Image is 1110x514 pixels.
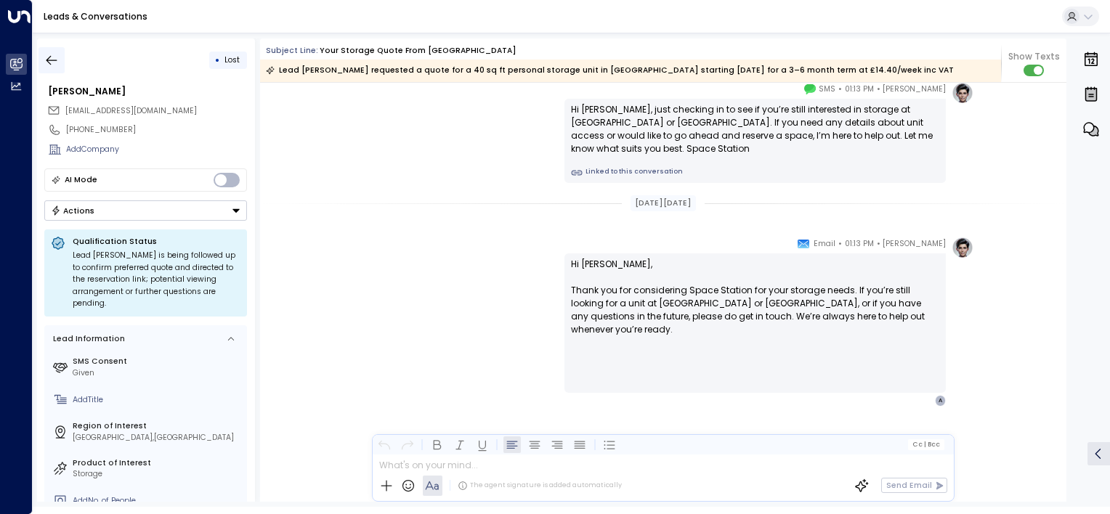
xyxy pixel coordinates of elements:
span: • [877,82,880,97]
div: A [935,395,947,407]
div: • [215,50,220,70]
div: Given [73,367,243,379]
span: Cc Bcc [912,441,940,448]
span: Lost [224,54,240,65]
div: AddTitle [73,394,243,406]
div: [DATE][DATE] [631,195,696,211]
button: Cc|Bcc [908,439,944,449]
div: The agent signature is added automatically [458,481,622,491]
p: Hi [PERSON_NAME], Thank you for considering Space Station for your storage needs. If you’re still... [571,258,939,349]
label: Product of Interest [73,457,243,469]
a: Leads & Conversations [44,10,147,23]
span: | [923,441,925,448]
p: Qualification Status [73,236,240,247]
span: arche.lab.2020@gmail.com [65,105,197,117]
span: 01:13 PM [845,237,874,251]
span: [EMAIL_ADDRESS][DOMAIN_NAME] [65,105,197,116]
img: profile-logo.png [952,237,973,258]
div: Lead [PERSON_NAME] requested a quote for a 40 sq ft personal storage unit in [GEOGRAPHIC_DATA] st... [266,63,954,78]
span: [PERSON_NAME] [883,237,946,251]
div: Hi [PERSON_NAME], just checking in to see if you’re still interested in storage at [GEOGRAPHIC_DA... [571,103,939,155]
button: Undo [376,436,393,453]
div: AI Mode [65,173,97,187]
span: Show Texts [1008,50,1060,63]
span: SMS [819,82,835,97]
span: 01:13 PM [845,82,874,97]
span: • [838,237,842,251]
label: SMS Consent [73,356,243,367]
button: Redo [398,436,416,453]
div: [GEOGRAPHIC_DATA],[GEOGRAPHIC_DATA] [73,432,243,444]
a: Linked to this conversation [571,167,939,179]
div: AddCompany [66,144,247,155]
div: AddNo. of People [73,495,243,507]
div: Actions [51,205,95,216]
div: [PHONE_NUMBER] [66,124,247,136]
span: • [877,237,880,251]
div: Your storage quote from [GEOGRAPHIC_DATA] [320,45,516,57]
span: Subject Line: [266,45,318,56]
label: Region of Interest [73,420,243,432]
div: Button group with a nested menu [44,200,247,221]
button: Actions [44,200,247,221]
span: • [838,82,842,97]
div: Lead Information [49,333,125,345]
span: Email [814,237,835,251]
img: profile-logo.png [952,82,973,104]
div: Lead [PERSON_NAME] is being followed up to confirm preferred quote and directed to the reservatio... [73,250,240,310]
div: Storage [73,468,243,480]
span: [PERSON_NAME] [883,82,946,97]
div: [PERSON_NAME] [48,85,247,98]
